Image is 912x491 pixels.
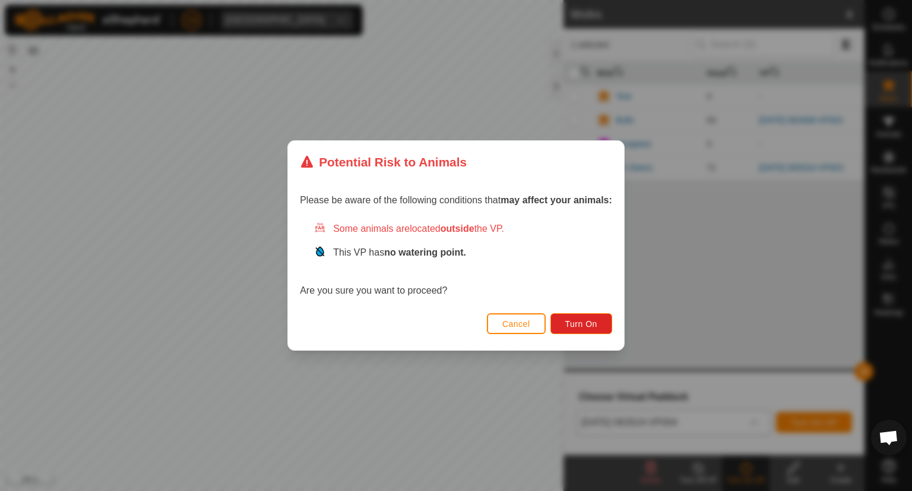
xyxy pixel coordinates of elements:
span: Cancel [502,319,530,329]
div: Potential Risk to Animals [300,153,467,171]
span: located the VP. [410,224,504,234]
strong: no watering point. [384,247,466,257]
button: Cancel [487,313,546,334]
span: This VP has [333,247,466,257]
button: Turn On [550,313,612,334]
span: Please be aware of the following conditions that [300,195,612,205]
div: Open chat [871,420,907,455]
strong: outside [441,224,474,234]
div: Are you sure you want to proceed? [300,222,612,298]
strong: may affect your animals: [501,195,612,205]
span: Turn On [565,319,597,329]
div: Some animals are [314,222,612,236]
